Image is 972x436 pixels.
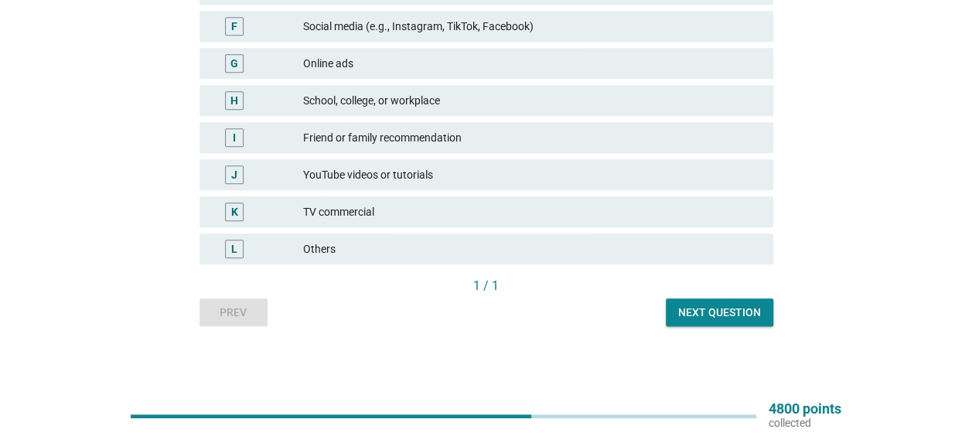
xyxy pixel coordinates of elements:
div: J [231,167,237,183]
p: collected [769,416,841,430]
div: Social media (e.g., Instagram, TikTok, Facebook) [303,17,761,36]
div: F [231,19,237,35]
div: TV commercial [303,203,761,221]
div: YouTube videos or tutorials [303,165,761,184]
div: Friend or family recommendation [303,128,761,147]
div: Next question [678,305,761,321]
div: G [230,56,238,72]
div: I [233,130,236,146]
div: 1 / 1 [200,277,773,295]
div: Online ads [303,54,761,73]
div: Others [303,240,761,258]
div: School, college, or workplace [303,91,761,110]
div: H [230,93,238,109]
div: K [231,204,238,220]
button: Next question [666,298,773,326]
div: L [231,241,237,257]
p: 4800 points [769,402,841,416]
